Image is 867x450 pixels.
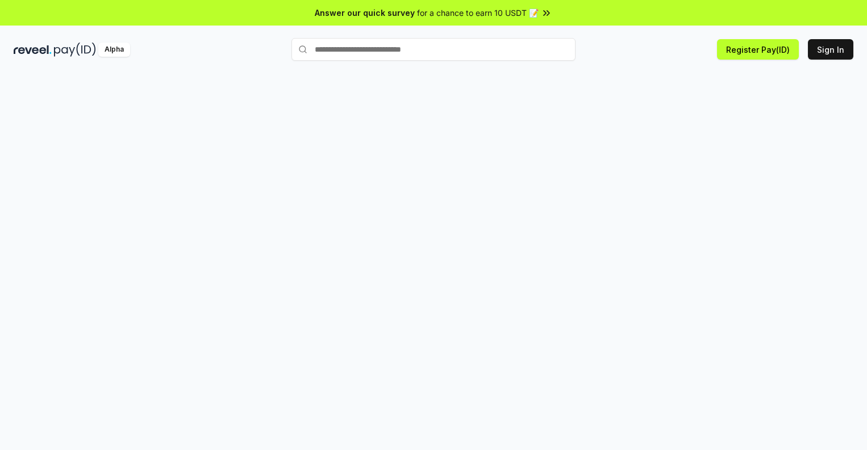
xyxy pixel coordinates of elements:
[717,39,799,60] button: Register Pay(ID)
[54,43,96,57] img: pay_id
[98,43,130,57] div: Alpha
[14,43,52,57] img: reveel_dark
[808,39,853,60] button: Sign In
[417,7,539,19] span: for a chance to earn 10 USDT 📝
[315,7,415,19] span: Answer our quick survey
